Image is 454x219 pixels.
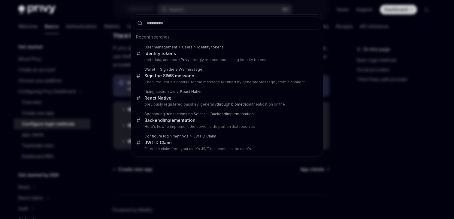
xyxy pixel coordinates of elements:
[144,67,155,72] div: Wallet
[144,57,308,62] p: metadata, and more. strongly recommends using identity tokens
[144,118,163,123] b: Backend
[193,134,202,138] b: JWT
[144,140,171,145] div: ID Claim
[136,34,170,40] span: Recent searches
[210,112,226,116] b: Backend
[144,140,154,145] b: JWT
[144,112,206,116] div: Sponsoring transactions on Solana
[144,51,176,56] div: Identity tokens
[144,147,308,151] p: Enter the claim from your user's JWT that contains the user's
[197,45,224,50] div: Identity tokens
[193,134,216,139] div: ID Claim
[144,134,189,139] div: Configure login methods
[181,57,189,62] b: Privy
[144,118,195,123] div: Implementation
[144,73,194,79] div: Sign the SIWS message
[144,102,308,107] p: previously registered passkey, generally authentication on the
[210,112,254,116] div: Implementation
[144,95,171,101] div: React Native
[182,45,192,50] div: Users
[180,89,203,94] div: React Native
[144,89,175,94] div: Using custom UIs
[144,45,177,50] div: User management
[144,80,308,85] p: Then, request a signature for the message returned by generateMessage , from a connected wallet.
[144,124,308,129] p: Here's how to implement the server-side portion that receives
[217,102,248,106] b: through biometric
[160,67,202,72] div: Sign the SIWS message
